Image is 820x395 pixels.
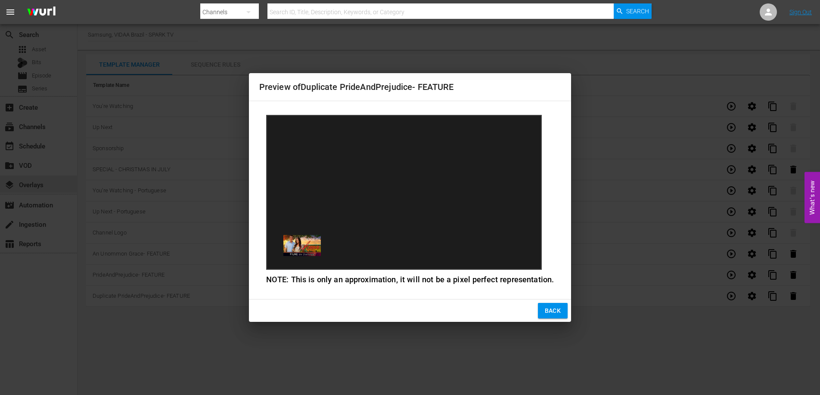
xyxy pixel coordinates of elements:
button: Open Feedback Widget [804,172,820,223]
a: Sign Out [789,9,812,15]
span: Search [626,3,649,19]
img: rlaxx-TV-Channel-Logo_v26.jpg [283,235,321,256]
img: ans4CAIJ8jUAAAAAAAAAAAAAAAAAAAAAAAAgQb4GAAAAAAAAAAAAAAAAAAAAAAAAJMjXAAAAAAAAAAAAAAAAAAAAAAAAgAT5G... [21,2,62,22]
span: Back [545,306,561,316]
button: Back [538,303,568,319]
div: NOTE: This is only an approximation, it will not be a pixel perfect representation. [266,274,554,285]
span: menu [5,7,16,17]
h2: Preview of Duplicate PrideAndPrejudice- FEATURE [259,80,561,94]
